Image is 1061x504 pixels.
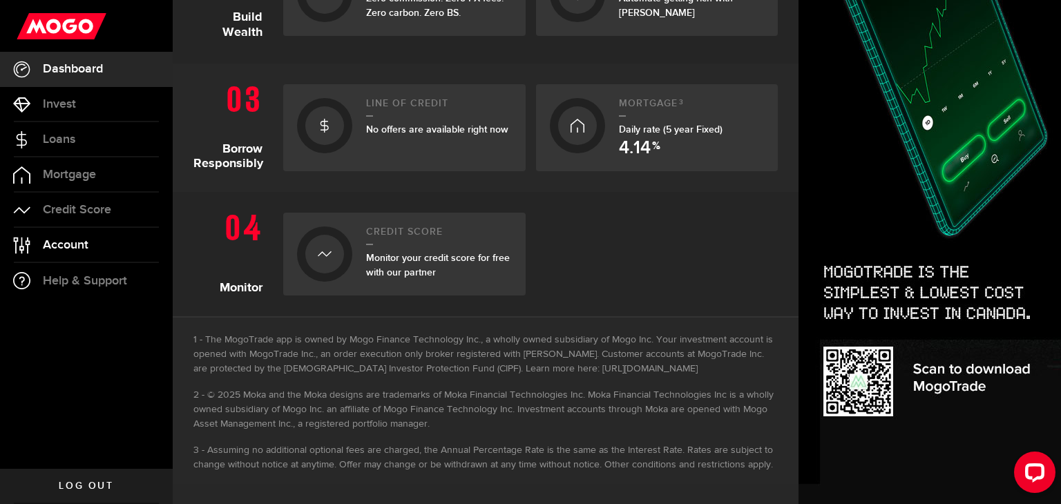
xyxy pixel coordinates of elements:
sup: 3 [679,98,684,106]
a: Credit ScoreMonitor your credit score for free with our partner [283,213,526,295]
span: Mortgage [43,168,96,181]
iframe: LiveChat chat widget [1003,446,1061,504]
span: Daily rate (5 year Fixed) [619,124,723,135]
span: Dashboard [43,63,103,75]
li: The MogoTrade app is owned by Mogo Finance Technology Inc., a wholly owned subsidiary of Mogo Inc... [193,333,778,376]
li: © 2025 Moka and the Moka designs are trademarks of Moka Financial Technologies Inc. Moka Financia... [193,388,778,432]
a: Line of creditNo offers are available right now [283,84,526,171]
span: % [652,141,660,157]
span: Monitor your credit score for free with our partner [366,252,510,278]
span: Help & Support [43,275,127,287]
h1: Monitor [193,206,273,295]
h2: Line of credit [366,98,512,117]
span: 4.14 [619,139,651,157]
li: Assuming no additional optional fees are charged, the Annual Percentage Rate is the same as the I... [193,443,778,472]
span: No offers are available right now [366,124,508,135]
span: Account [43,239,88,251]
span: Loans [43,133,75,146]
a: Mortgage3Daily rate (5 year Fixed) 4.14 % [536,84,778,171]
span: Credit Score [43,204,111,216]
h2: Credit Score [366,226,512,245]
span: Log out [59,481,113,491]
span: Invest [43,98,76,110]
h1: Borrow Responsibly [193,77,273,171]
h2: Mortgage [619,98,765,117]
